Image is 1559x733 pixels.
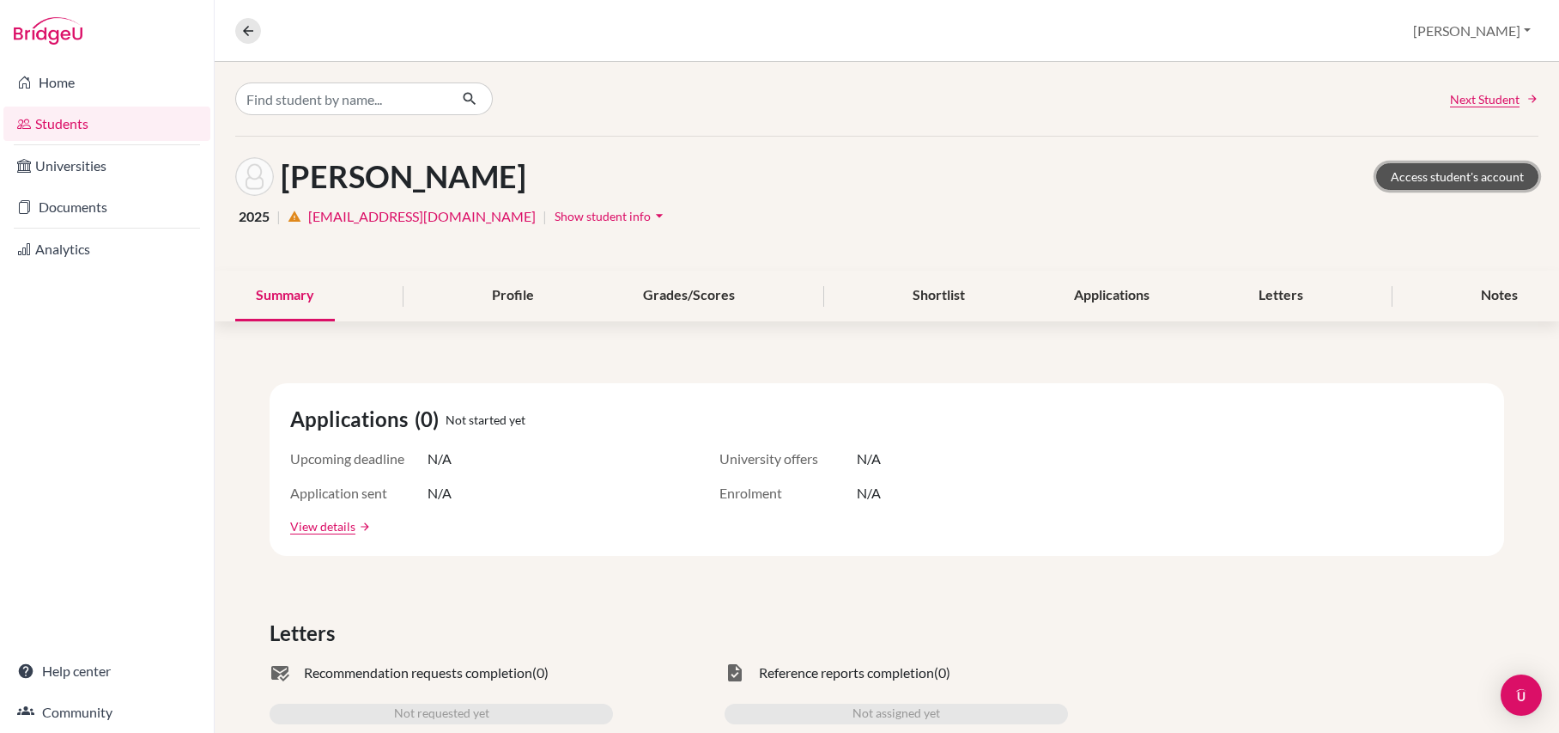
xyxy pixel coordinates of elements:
[555,209,651,223] span: Show student info
[543,206,547,227] span: |
[1053,271,1170,321] div: Applications
[308,206,536,227] a: [EMAIL_ADDRESS][DOMAIN_NAME]
[235,157,274,196] img: Ainsley Hume's avatar
[355,521,371,533] a: arrow_forward
[235,271,335,321] div: Summary
[3,190,210,224] a: Documents
[1405,15,1538,47] button: [PERSON_NAME]
[290,517,355,535] a: View details
[857,449,881,469] span: N/A
[1460,271,1538,321] div: Notes
[554,203,669,229] button: Show student infoarrow_drop_down
[290,404,415,435] span: Applications
[1501,675,1542,716] div: Open Intercom Messenger
[934,663,950,683] span: (0)
[428,483,452,504] span: N/A
[304,663,532,683] span: Recommendation requests completion
[276,206,281,227] span: |
[290,449,428,469] span: Upcoming deadline
[725,663,745,683] span: task
[852,704,940,724] span: Not assigned yet
[281,158,526,195] h1: [PERSON_NAME]
[3,107,210,141] a: Students
[719,449,857,469] span: University offers
[288,210,301,223] i: warning
[3,695,210,730] a: Community
[428,449,452,469] span: N/A
[394,704,489,724] span: Not requested yet
[651,207,668,224] i: arrow_drop_down
[270,618,342,649] span: Letters
[532,663,549,683] span: (0)
[3,65,210,100] a: Home
[471,271,555,321] div: Profile
[1376,163,1538,190] a: Access student's account
[1450,90,1538,108] a: Next Student
[892,271,986,321] div: Shortlist
[622,271,755,321] div: Grades/Scores
[719,483,857,504] span: Enrolment
[857,483,881,504] span: N/A
[239,206,270,227] span: 2025
[759,663,934,683] span: Reference reports completion
[235,82,448,115] input: Find student by name...
[415,404,446,435] span: (0)
[3,149,210,183] a: Universities
[270,663,290,683] span: mark_email_read
[3,654,210,688] a: Help center
[3,232,210,266] a: Analytics
[1450,90,1520,108] span: Next Student
[290,483,428,504] span: Application sent
[446,411,525,429] span: Not started yet
[14,17,82,45] img: Bridge-U
[1238,271,1324,321] div: Letters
